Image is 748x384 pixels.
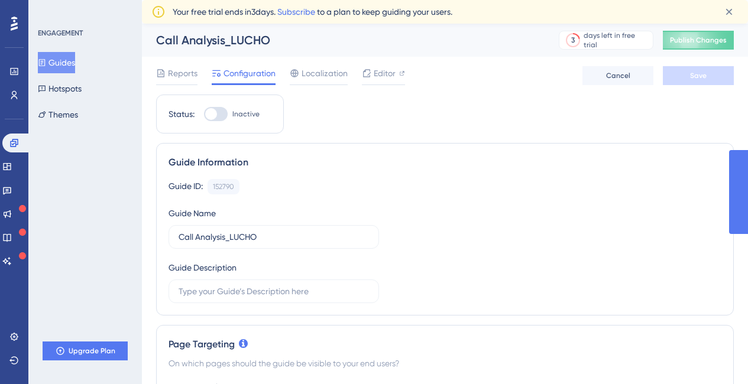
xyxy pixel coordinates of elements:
[38,52,75,73] button: Guides
[179,230,369,243] input: Type your Guide’s Name here
[168,66,197,80] span: Reports
[169,155,721,170] div: Guide Information
[169,107,195,121] div: Status:
[663,31,734,50] button: Publish Changes
[43,341,128,360] button: Upgrade Plan
[156,32,529,48] div: Call Analysis_LUCHO
[374,66,396,80] span: Editor
[302,66,348,80] span: Localization
[169,337,721,352] div: Page Targeting
[582,66,653,85] button: Cancel
[213,182,234,191] div: 152790
[232,109,260,119] span: Inactive
[169,179,203,194] div: Guide ID:
[663,66,734,85] button: Save
[173,5,452,19] span: Your free trial ends in 3 days. to a plan to keep guiding your users.
[179,285,369,298] input: Type your Guide’s Description here
[690,71,707,80] span: Save
[606,71,630,80] span: Cancel
[69,346,115,356] span: Upgrade Plan
[38,104,78,125] button: Themes
[169,261,237,275] div: Guide Description
[584,31,649,50] div: days left in free trial
[571,35,575,45] div: 3
[38,28,83,38] div: ENGAGEMENT
[38,78,82,99] button: Hotspots
[224,66,276,80] span: Configuration
[169,206,216,220] div: Guide Name
[698,337,734,373] iframe: UserGuiding AI Assistant Launcher
[670,35,727,45] span: Publish Changes
[169,356,721,370] div: On which pages should the guide be visible to your end users?
[277,7,315,17] a: Subscribe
